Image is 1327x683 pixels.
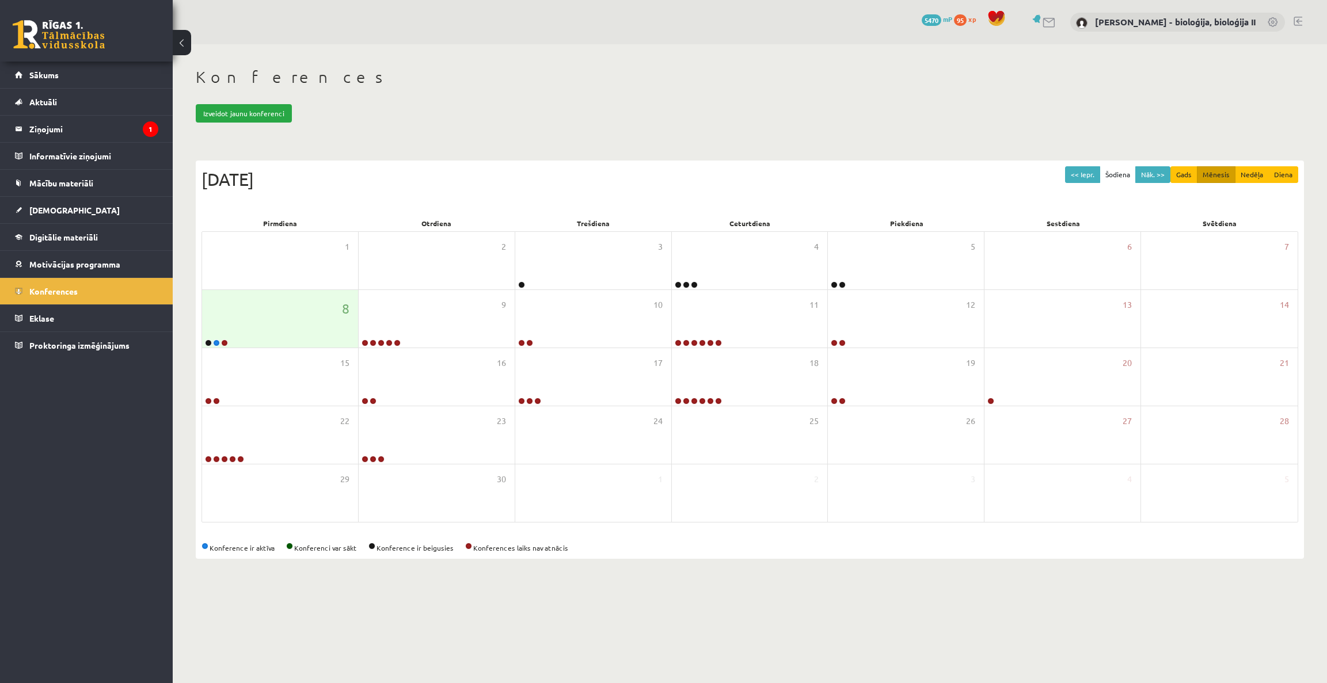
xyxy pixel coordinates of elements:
[922,14,952,24] a: 5470 mP
[15,251,158,277] a: Motivācijas programma
[345,241,349,253] span: 1
[497,357,506,369] span: 16
[954,14,982,24] a: 95 xp
[29,313,54,323] span: Eklase
[143,121,158,137] i: 1
[1280,357,1289,369] span: 21
[1127,473,1132,486] span: 4
[497,415,506,428] span: 23
[15,62,158,88] a: Sākums
[1076,17,1088,29] img: Elza Saulīte - bioloģija, bioloģija II
[1095,16,1256,28] a: [PERSON_NAME] - bioloģija, bioloģija II
[658,241,663,253] span: 3
[922,14,941,26] span: 5470
[809,357,819,369] span: 18
[966,357,975,369] span: 19
[358,215,515,231] div: Otrdiena
[1280,415,1289,428] span: 28
[1142,215,1298,231] div: Svētdiena
[15,278,158,304] a: Konferences
[29,143,158,169] legend: Informatīvie ziņojumi
[1170,166,1197,183] button: Gads
[658,473,663,486] span: 1
[342,299,349,318] span: 8
[671,215,828,231] div: Ceturtdiena
[653,415,663,428] span: 24
[201,543,1298,553] div: Konference ir aktīva Konferenci var sākt Konference ir beigusies Konferences laiks nav atnācis
[943,14,952,24] span: mP
[809,415,819,428] span: 25
[1123,415,1132,428] span: 27
[29,97,57,107] span: Aktuāli
[497,473,506,486] span: 30
[29,116,158,142] legend: Ziņojumi
[15,197,158,223] a: [DEMOGRAPHIC_DATA]
[515,215,671,231] div: Trešdiena
[1284,473,1289,486] span: 5
[29,205,120,215] span: [DEMOGRAPHIC_DATA]
[501,241,506,253] span: 2
[15,143,158,169] a: Informatīvie ziņojumi
[1065,166,1100,183] button: << Iepr.
[15,170,158,196] a: Mācību materiāli
[340,473,349,486] span: 29
[954,14,967,26] span: 95
[1280,299,1289,311] span: 14
[809,299,819,311] span: 11
[1100,166,1136,183] button: Šodiena
[814,473,819,486] span: 2
[15,332,158,358] a: Proktoringa izmēģinājums
[971,241,975,253] span: 5
[653,357,663,369] span: 17
[1123,299,1132,311] span: 13
[966,415,975,428] span: 26
[1127,241,1132,253] span: 6
[15,305,158,331] a: Eklase
[15,116,158,142] a: Ziņojumi1
[985,215,1142,231] div: Sestdiena
[1268,166,1298,183] button: Diena
[1284,241,1289,253] span: 7
[1123,357,1132,369] span: 20
[15,89,158,115] a: Aktuāli
[29,259,120,269] span: Motivācijas programma
[501,299,506,311] span: 9
[201,166,1298,192] div: [DATE]
[971,473,975,486] span: 3
[29,178,93,188] span: Mācību materiāli
[653,299,663,311] span: 10
[1197,166,1235,183] button: Mēnesis
[966,299,975,311] span: 12
[29,340,130,350] span: Proktoringa izmēģinājums
[340,357,349,369] span: 15
[340,415,349,428] span: 22
[196,67,1304,87] h1: Konferences
[29,232,98,242] span: Digitālie materiāli
[828,215,985,231] div: Piekdiena
[29,286,78,296] span: Konferences
[29,70,59,80] span: Sākums
[196,104,292,123] a: Izveidot jaunu konferenci
[13,20,105,49] a: Rīgas 1. Tālmācības vidusskola
[15,224,158,250] a: Digitālie materiāli
[201,215,358,231] div: Pirmdiena
[1235,166,1269,183] button: Nedēļa
[1135,166,1170,183] button: Nāk. >>
[968,14,976,24] span: xp
[814,241,819,253] span: 4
